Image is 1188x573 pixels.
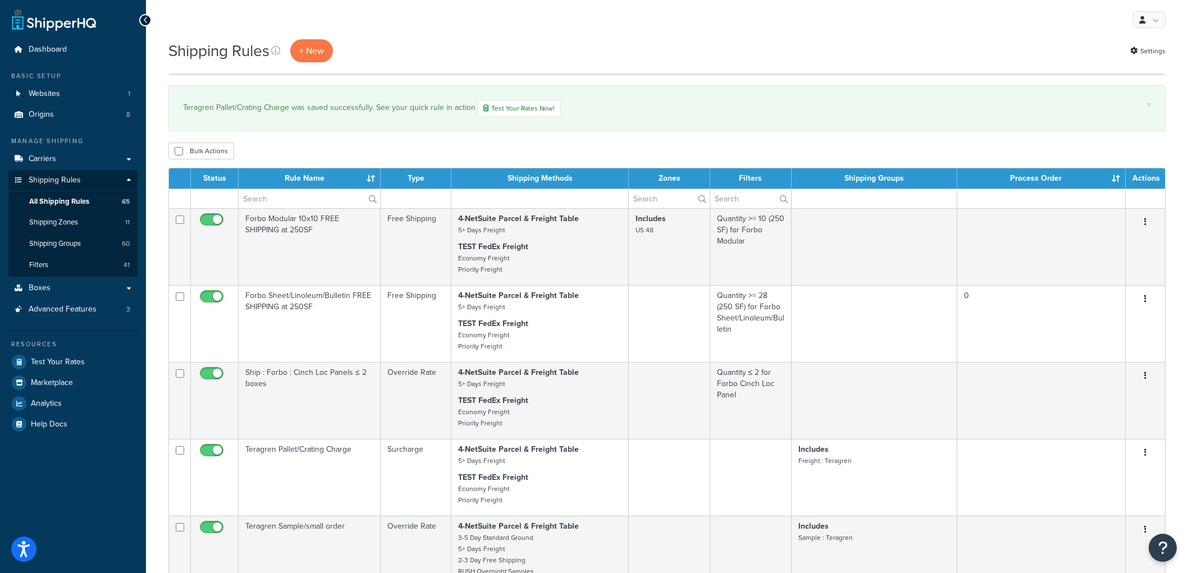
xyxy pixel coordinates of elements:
li: Origins [8,104,138,125]
td: Forbo Sheet/Linoleum/Bulletin FREE SHIPPING at 250SF [239,285,381,362]
a: Help Docs [8,414,138,434]
small: Sample : Teragren [798,533,853,543]
a: Marketplace [8,373,138,393]
p: + New [290,39,333,62]
strong: 4-NetSuite Parcel & Freight Table [458,213,579,224]
span: Marketplace [31,378,73,388]
a: ShipperHQ Home [12,8,96,31]
small: US 48 [636,225,654,235]
small: Economy Freight Priority Freight [458,407,509,428]
span: Websites [29,89,60,99]
li: All Shipping Rules [8,191,138,212]
small: Economy Freight Priority Freight [458,484,509,505]
li: Shipping Rules [8,170,138,277]
span: Test Your Rates [31,357,85,367]
div: Basic Setup [8,71,138,81]
td: Quantity >= 28 (250 SF) for Forbo Sheet/Linoleum/Bulletin [710,285,792,362]
span: Carriers [29,154,56,164]
a: Carriers [8,149,138,169]
td: Override Rate [381,362,451,439]
strong: TEST FedEx Freight [458,241,528,253]
th: Status [191,168,239,189]
span: Shipping Groups [29,239,81,249]
small: Economy Freight Priority Freight [458,253,509,274]
button: Bulk Actions [168,143,234,159]
strong: TEST FedEx Freight [458,471,528,483]
strong: TEST FedEx Freight [458,395,528,406]
a: Analytics [8,393,138,414]
a: × [1146,100,1151,109]
span: 8 [126,110,130,120]
th: Filters [710,168,792,189]
li: Advanced Features [8,299,138,320]
span: 3 [126,305,130,314]
span: Shipping Rules [29,176,81,185]
a: Shipping Zones 11 [8,212,138,233]
a: Filters 41 [8,255,138,276]
td: Surcharge [381,439,451,516]
strong: 4-NetSuite Parcel & Freight Table [458,366,579,378]
div: Manage Shipping [8,136,138,146]
div: Teragren Pallet/Crating Charge was saved successfully. See your quick rule in action [183,100,1151,117]
th: Rule Name : activate to sort column ascending [239,168,381,189]
span: 60 [122,239,130,249]
th: Actions [1126,168,1165,189]
th: Shipping Methods [451,168,629,189]
small: 5+ Days Freight [458,379,505,389]
a: Test Your Rates Now! [477,100,561,117]
span: 41 [124,260,130,270]
th: Shipping Groups [792,168,957,189]
span: Advanced Features [29,305,97,314]
li: Shipping Zones [8,212,138,233]
a: Websites 1 [8,84,138,104]
td: Forbo Modular 10x10 FREE SHIPPING at 250SF [239,208,381,285]
td: Quantity ≤ 2 for Forbo Cinch Loc Panel [710,362,792,439]
th: Process Order : activate to sort column ascending [957,168,1126,189]
a: Advanced Features 3 [8,299,138,320]
td: 0 [957,285,1126,362]
button: Open Resource Center [1149,534,1177,562]
strong: Includes [636,213,666,224]
input: Search [710,189,791,208]
a: Test Your Rates [8,352,138,372]
td: Free Shipping [381,208,451,285]
th: Type [381,168,451,189]
a: All Shipping Rules 65 [8,191,138,212]
span: Origins [29,110,54,120]
a: Settings [1130,43,1166,59]
span: Dashboard [29,45,67,54]
td: Ship : Forbo : Cinch Loc Panels ≤ 2 boxes [239,362,381,439]
span: Help Docs [31,420,67,429]
a: Dashboard [8,39,138,60]
input: Search [239,189,380,208]
span: Boxes [29,283,51,293]
th: Zones [629,168,710,189]
a: Shipping Rules [8,170,138,191]
span: Filters [29,260,48,270]
td: Free Shipping [381,285,451,362]
input: Search [629,189,709,208]
li: Filters [8,255,138,276]
strong: 4-NetSuite Parcel & Freight Table [458,443,579,455]
span: 1 [128,89,130,99]
strong: Includes [798,443,829,455]
span: 11 [125,218,130,227]
a: Boxes [8,278,138,299]
h1: Shipping Rules [168,40,269,62]
span: All Shipping Rules [29,197,89,207]
span: Analytics [31,399,62,409]
small: 5+ Days Freight [458,302,505,312]
a: Shipping Groups 60 [8,233,138,254]
td: Teragren Pallet/Crating Charge [239,439,381,516]
div: Resources [8,340,138,349]
strong: 4-NetSuite Parcel & Freight Table [458,290,579,301]
strong: Includes [798,520,829,532]
li: Shipping Groups [8,233,138,254]
span: Shipping Zones [29,218,78,227]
